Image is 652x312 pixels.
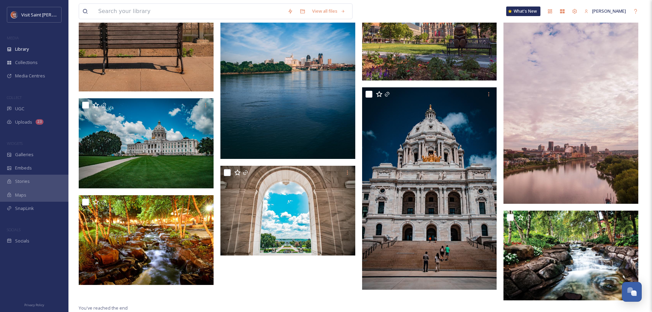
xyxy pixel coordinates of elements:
[15,46,29,52] span: Library
[362,87,497,290] img: minnesota-state-capitol_36275726401_o.jpg
[15,192,26,198] span: Maps
[24,300,44,309] a: Privacy Policy
[7,35,19,40] span: MEDIA
[506,7,540,16] a: What's New
[24,303,44,307] span: Privacy Policy
[15,205,34,212] span: SnapLink
[15,59,38,66] span: Collections
[36,119,43,125] div: 23
[15,165,32,171] span: Embeds
[592,8,626,14] span: [PERSON_NAME]
[7,227,21,232] span: SOCIALS
[503,1,638,204] img: 059-3-0742_jpeg.jpg
[220,166,355,256] img: minnesota-state-capitol_36244192202_o.jpg
[622,282,642,302] button: Open Chat
[15,178,30,185] span: Stories
[7,141,23,146] span: WIDGETS
[15,119,32,125] span: Uploads
[503,211,638,300] img: 059-3-0347_jpeg.jpg
[581,4,629,18] a: [PERSON_NAME]
[79,195,214,285] img: 059-3-0331_jpeg.jpg
[7,95,22,100] span: COLLECT
[79,98,214,188] img: minnesota-state-capitol_36367330556_o.jpg
[15,105,24,112] span: UGC
[21,11,76,18] span: Visit Saint [PERSON_NAME]
[11,11,18,18] img: Visit%20Saint%20Paul%20Updated%20Profile%20Image.jpg
[15,151,34,158] span: Galleries
[15,73,45,79] span: Media Centres
[309,4,349,18] a: View all files
[15,238,29,244] span: Socials
[95,4,284,19] input: Search your library
[79,305,128,311] span: You've reached the end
